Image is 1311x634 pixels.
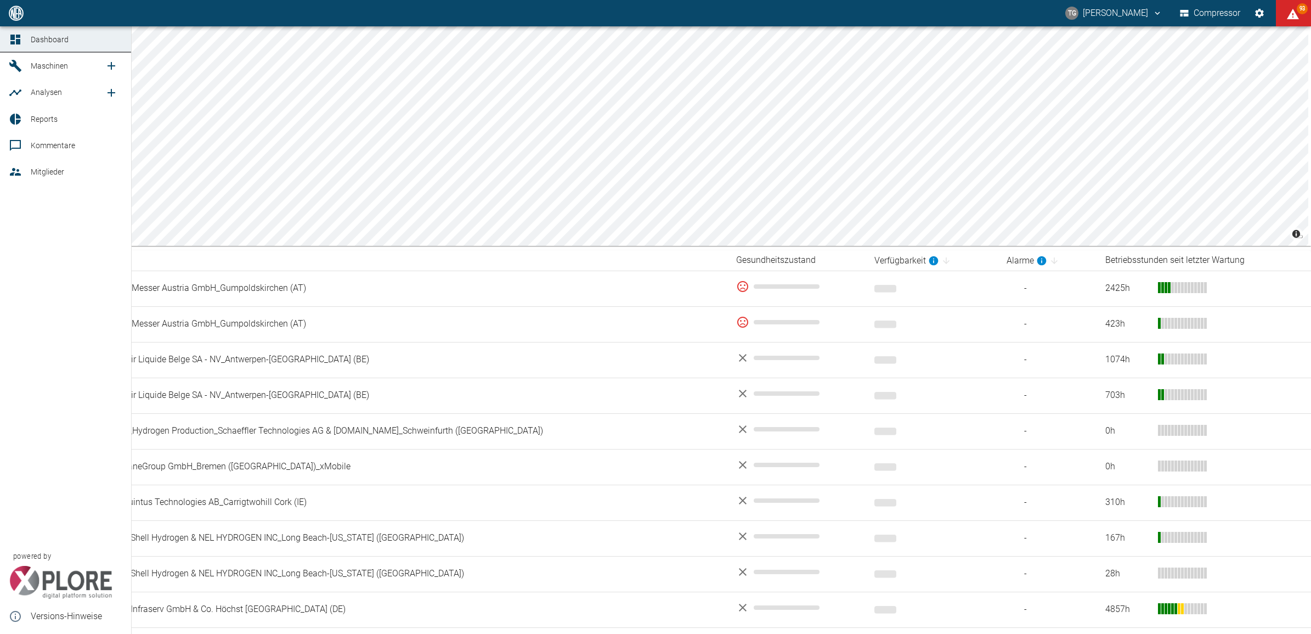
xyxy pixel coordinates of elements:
div: No data [736,423,857,436]
div: No data [736,351,857,364]
span: - [1007,496,1088,509]
div: 2425 h [1105,282,1149,295]
div: No data [736,494,857,507]
span: Kommentare [31,141,75,150]
div: 310 h [1105,496,1149,509]
div: 0 h [1105,461,1149,473]
td: 04.2115_V8_Messer Austria GmbH_Gumpoldskirchen (AT) [73,306,727,342]
canvas: Map [31,26,1308,246]
div: 0 h [1105,425,1149,437]
td: 13.0007/1_Air Liquide Belge SA - NV_Antwerpen-[GEOGRAPHIC_DATA] (BE) [73,342,727,378]
span: - [1007,425,1088,437]
div: No data [736,458,857,472]
span: powered by [13,551,51,562]
span: Analysen [31,88,62,97]
button: thomas.gregoir@neuman-esser.com [1064,3,1164,23]
div: No data [736,387,857,400]
div: 167 h [1105,532,1149,545]
span: - [1007,318,1088,330]
td: 13.0007/2_Air Liquide Belge SA - NV_Antwerpen-[GEOGRAPHIC_DATA] (BE) [73,378,727,413]
img: Xplore Logo [9,566,112,599]
div: No data [736,601,857,614]
td: 20.00006_Quintus Technologies AB_Carrigtwohill Cork (IE) [73,485,727,520]
div: No data [736,565,857,579]
div: berechnet für die letzten 7 Tage [874,254,939,267]
span: Mitglieder [31,167,64,176]
th: Betriebsstunden seit letzter Wartung [1097,250,1311,271]
span: Versions-Hinweise [31,610,122,623]
span: - [1007,532,1088,545]
div: 423 h [1105,318,1149,330]
td: 02.2294_V7_Messer Austria GmbH_Gumpoldskirchen (AT) [73,271,727,306]
span: - [1007,354,1088,366]
button: Einstellungen [1250,3,1269,23]
span: Dashboard [31,35,69,44]
th: Gesundheitszustand [727,250,866,271]
span: 93 [1297,3,1308,14]
div: 703 h [1105,389,1149,402]
div: 4857 h [1105,603,1149,616]
td: 20.00008/1_Shell Hydrogen & NEL HYDROGEN INC_Long Beach-[US_STATE] ([GEOGRAPHIC_DATA]) [73,520,727,556]
span: Reports [31,115,58,124]
a: new /analyses/list/0 [100,82,122,104]
div: 0 % [736,316,857,329]
span: - [1007,603,1088,616]
div: 0 % [736,280,857,293]
span: - [1007,568,1088,580]
span: - [1007,282,1088,295]
td: 18.0005_ArianeGroup GmbH_Bremen ([GEOGRAPHIC_DATA])_xMobile [73,449,727,485]
button: Compressor [1178,3,1243,23]
a: new /machines [100,55,122,77]
div: No data [736,530,857,543]
span: - [1007,389,1088,402]
div: 28 h [1105,568,1149,580]
td: 20.00011/1_Infraserv GmbH & Co. Höchst [GEOGRAPHIC_DATA] (DE) [73,592,727,627]
div: 1074 h [1105,354,1149,366]
div: TG [1065,7,1078,20]
span: - [1007,461,1088,473]
img: logo [8,5,25,20]
div: berechnet für die letzten 7 Tage [1007,254,1047,267]
td: 15.0000474_Hydrogen Production_Schaeffler Technologies AG & [DOMAIN_NAME]_Schweinfurth ([GEOGRAPH... [73,413,727,449]
span: Maschinen [31,61,68,70]
td: 20.00008/2_Shell Hydrogen & NEL HYDROGEN INC_Long Beach-[US_STATE] ([GEOGRAPHIC_DATA]) [73,556,727,592]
